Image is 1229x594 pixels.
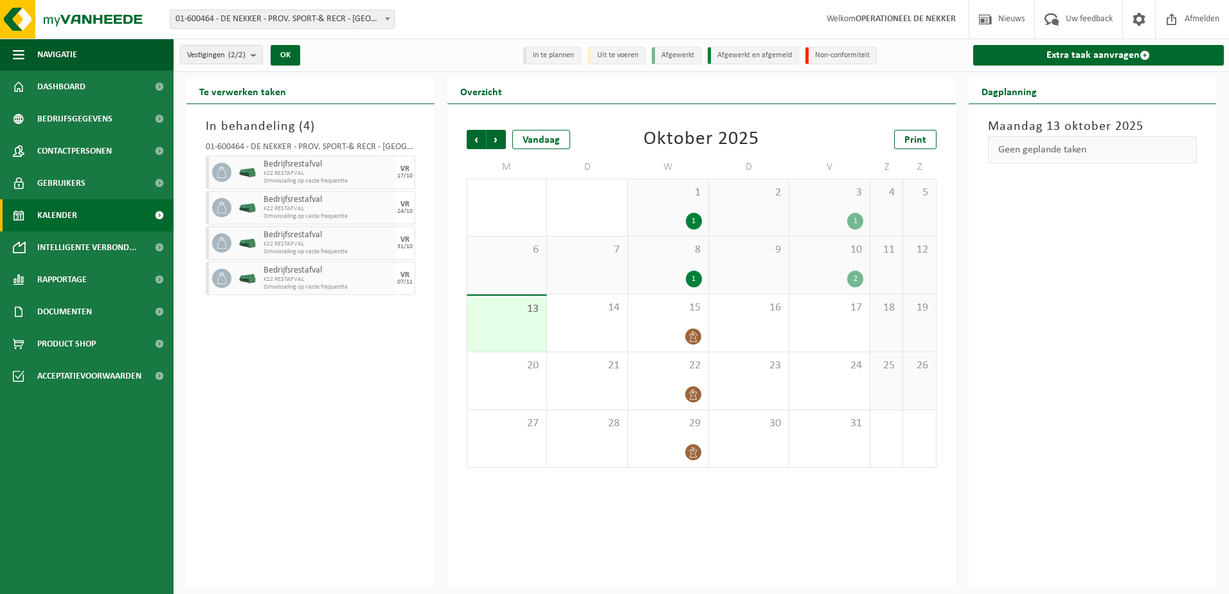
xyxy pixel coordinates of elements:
[264,265,393,276] span: Bedrijfsrestafval
[634,417,702,431] span: 29
[264,213,393,221] span: Omwisseling op vaste frequentie
[715,301,783,315] span: 16
[708,47,799,64] li: Afgewerkt en afgemeld
[206,143,415,156] div: 01-600464 - DE NEKKER - PROV. SPORT-& RECR - [GEOGRAPHIC_DATA]
[870,156,903,179] td: Z
[170,10,394,28] span: 01-600464 - DE NEKKER - PROV. SPORT-& RECR - MECHELEN
[447,78,515,104] h2: Overzicht
[37,264,87,296] span: Rapportage
[264,170,393,177] span: K22 RESTAFVAL
[686,213,702,230] div: 1
[715,417,783,431] span: 30
[553,417,621,431] span: 28
[553,301,621,315] span: 14
[206,117,415,136] h3: In behandeling ( )
[903,156,936,179] td: Z
[628,156,709,179] td: W
[228,51,246,59] count: (2/2)
[187,46,246,65] span: Vestigingen
[910,243,929,257] span: 12
[238,274,257,283] img: HK-XK-22-GN-00
[397,208,413,215] div: 24/10
[715,359,783,373] span: 23
[238,203,257,213] img: HK-XK-22-GN-00
[805,47,877,64] li: Non-conformiteit
[686,271,702,287] div: 1
[877,301,896,315] span: 18
[652,47,701,64] li: Afgewerkt
[715,186,783,200] span: 2
[37,296,92,328] span: Documenten
[877,243,896,257] span: 11
[397,279,413,285] div: 07/11
[487,130,506,149] span: Volgende
[467,156,548,179] td: M
[474,302,541,316] span: 13
[37,328,96,360] span: Product Shop
[37,71,85,103] span: Dashboard
[904,135,926,145] span: Print
[303,120,310,133] span: 4
[238,239,257,248] img: HK-XK-22-GN-00
[37,103,112,135] span: Bedrijfsgegevens
[988,117,1198,136] h3: Maandag 13 oktober 2025
[796,186,863,200] span: 3
[400,271,409,279] div: VR
[271,45,300,66] button: OK
[37,135,112,167] span: Contactpersonen
[264,240,393,248] span: K22 RESTAFVAL
[796,417,863,431] span: 31
[847,213,863,230] div: 1
[634,186,702,200] span: 1
[37,167,85,199] span: Gebruikers
[264,205,393,213] span: K22 RESTAFVAL
[400,236,409,244] div: VR
[988,136,1198,163] div: Geen geplande taken
[37,360,141,392] span: Acceptatievoorwaarden
[796,301,863,315] span: 17
[856,14,956,24] strong: OPERATIONEEL DE NEKKER
[180,45,263,64] button: Vestigingen(2/2)
[634,243,702,257] span: 8
[877,359,896,373] span: 25
[715,243,783,257] span: 9
[264,230,393,240] span: Bedrijfsrestafval
[910,186,929,200] span: 5
[588,47,645,64] li: Uit te voeren
[264,177,393,185] span: Omwisseling op vaste frequentie
[474,359,541,373] span: 20
[474,243,541,257] span: 6
[796,359,863,373] span: 24
[910,359,929,373] span: 26
[553,359,621,373] span: 21
[264,159,393,170] span: Bedrijfsrestafval
[910,301,929,315] span: 19
[877,186,896,200] span: 4
[400,201,409,208] div: VR
[634,301,702,315] span: 15
[894,130,937,149] a: Print
[847,271,863,287] div: 2
[709,156,790,179] td: D
[37,199,77,231] span: Kalender
[238,168,257,177] img: HK-XK-22-GN-00
[512,130,570,149] div: Vandaag
[397,173,413,179] div: 17/10
[634,359,702,373] span: 22
[643,130,759,149] div: Oktober 2025
[400,165,409,173] div: VR
[973,45,1225,66] a: Extra taak aanvragen
[474,417,541,431] span: 27
[547,156,628,179] td: D
[264,195,393,205] span: Bedrijfsrestafval
[37,39,77,71] span: Navigatie
[789,156,870,179] td: V
[467,130,486,149] span: Vorige
[796,243,863,257] span: 10
[523,47,581,64] li: In te plannen
[170,10,395,29] span: 01-600464 - DE NEKKER - PROV. SPORT-& RECR - MECHELEN
[264,283,393,291] span: Omwisseling op vaste frequentie
[186,78,299,104] h2: Te verwerken taken
[553,243,621,257] span: 7
[397,244,413,250] div: 31/10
